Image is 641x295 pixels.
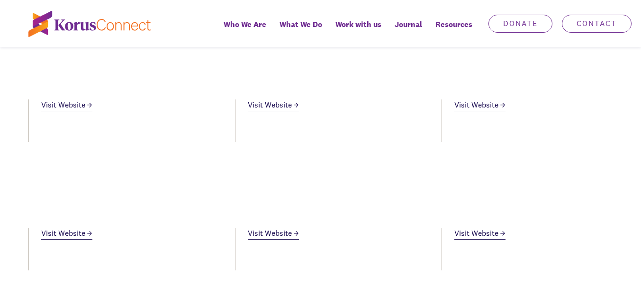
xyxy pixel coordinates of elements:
a: Visit Website [248,99,299,111]
a: Visit Website [41,228,92,240]
a: Visit Website [454,228,506,240]
a: Visit Website [41,99,92,111]
div: Resources [429,13,479,47]
span: Journal [395,18,422,31]
span: Work with us [335,18,381,31]
a: Contact [562,15,632,33]
a: Work with us [329,13,388,47]
a: What We Do [273,13,329,47]
span: What We Do [280,18,322,31]
img: korus-connect%2Fc5177985-88d5-491d-9cd7-4a1febad1357_logo.svg [28,11,151,37]
a: Visit Website [454,99,506,111]
a: Journal [388,13,429,47]
span: Who We Are [224,18,266,31]
a: Visit Website [248,228,299,240]
a: Who We Are [217,13,273,47]
a: Donate [488,15,552,33]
